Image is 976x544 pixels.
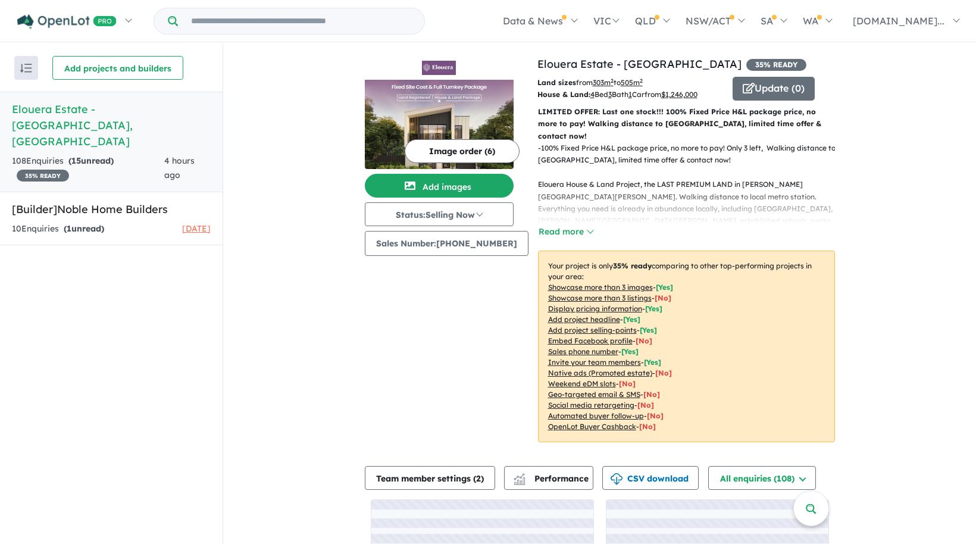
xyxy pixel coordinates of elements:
[548,336,633,345] u: Embed Facebook profile
[548,304,642,313] u: Display pricing information
[537,78,576,87] b: Land sizes
[504,466,593,490] button: Performance
[623,315,640,324] span: [ Yes ]
[647,411,664,420] span: [No]
[17,170,69,182] span: 35 % READY
[52,56,183,80] button: Add projects and builders
[537,89,724,101] p: Bed Bath Car from
[655,293,671,302] span: [ No ]
[548,422,636,431] u: OpenLot Buyer Cashback
[180,8,422,34] input: Try estate name, suburb, builder or developer
[590,90,595,99] u: 4
[365,466,495,490] button: Team member settings (2)
[608,90,612,99] u: 3
[619,379,636,388] span: [No]
[514,477,525,485] img: bar-chart.svg
[365,174,514,198] button: Add images
[733,77,815,101] button: Update (0)
[613,261,652,270] b: 35 % ready
[12,154,164,183] div: 108 Enquir ies
[611,77,614,84] sup: 2
[636,336,652,345] span: [ No ]
[538,251,835,442] p: Your project is only comparing to other top-performing projects in your area: - - - - - - - - - -...
[628,90,632,99] u: 1
[514,473,524,480] img: line-chart.svg
[515,473,589,484] span: Performance
[548,347,618,356] u: Sales phone number
[640,326,657,334] span: [ Yes ]
[12,101,211,149] h5: Elouera Estate - [GEOGRAPHIC_DATA] , [GEOGRAPHIC_DATA]
[538,225,594,239] button: Read more
[655,368,672,377] span: [No]
[365,56,514,169] a: Elouera Estate - Tallawong LogoElouera Estate - Tallawong
[64,223,104,234] strong: ( unread)
[621,347,639,356] span: [ Yes ]
[17,14,117,29] img: Openlot PRO Logo White
[537,90,590,99] b: House & Land:
[537,57,742,71] a: Elouera Estate - [GEOGRAPHIC_DATA]
[537,77,724,89] p: from
[548,283,653,292] u: Showcase more than 3 images
[593,78,614,87] u: 303 m
[548,368,652,377] u: Native ads (Promoted estate)
[548,390,640,399] u: Geo-targeted email & SMS
[602,466,699,490] button: CSV download
[853,15,944,27] span: [DOMAIN_NAME]...
[643,390,660,399] span: [No]
[164,155,195,180] span: 4 hours ago
[611,473,622,485] img: download icon
[538,142,844,349] p: - 100% Fixed Price H&L package price, no more to pay! Only 3 left, Walking distance to [GEOGRAPHI...
[548,315,620,324] u: Add project headline
[365,80,514,169] img: Elouera Estate - Tallawong
[12,222,104,236] div: 10 Enquir ies
[405,139,520,163] button: Image order (6)
[71,155,81,166] span: 15
[661,90,697,99] u: $ 1,246,000
[640,77,643,84] sup: 2
[637,401,654,409] span: [No]
[548,411,644,420] u: Automated buyer follow-up
[708,466,816,490] button: All enquiries (108)
[365,231,528,256] button: Sales Number:[PHONE_NUMBER]
[182,223,211,234] span: [DATE]
[656,283,673,292] span: [ Yes ]
[614,78,643,87] span: to
[548,358,641,367] u: Invite your team members
[67,223,71,234] span: 1
[12,201,211,217] h5: [Builder] Noble Home Builders
[548,293,652,302] u: Showcase more than 3 listings
[548,326,637,334] u: Add project selling-points
[548,379,616,388] u: Weekend eDM slots
[20,64,32,73] img: sort.svg
[746,59,806,71] span: 35 % READY
[548,401,634,409] u: Social media retargeting
[645,304,662,313] span: [ Yes ]
[68,155,114,166] strong: ( unread)
[538,106,835,142] p: LIMITED OFFER: Last one stock!!! 100% Fixed Price H&L package price, no more to pay! Walking dist...
[476,473,481,484] span: 2
[365,202,514,226] button: Status:Selling Now
[621,78,643,87] u: 505 m
[370,61,509,75] img: Elouera Estate - Tallawong Logo
[644,358,661,367] span: [ Yes ]
[639,422,656,431] span: [No]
